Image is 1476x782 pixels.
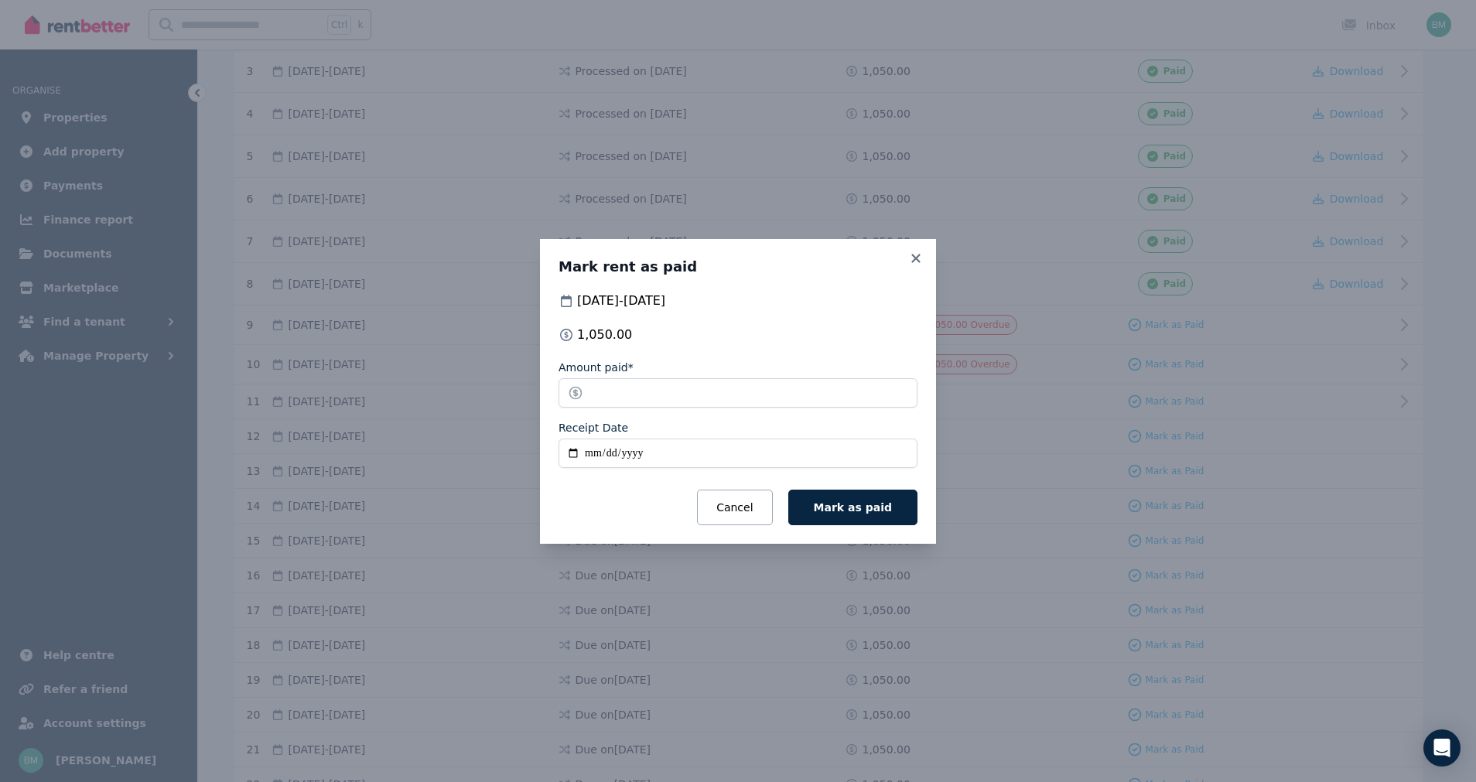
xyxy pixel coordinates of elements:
[1423,729,1461,767] div: Open Intercom Messenger
[577,292,665,310] span: [DATE] - [DATE]
[559,360,634,375] label: Amount paid*
[814,501,892,514] span: Mark as paid
[559,258,917,276] h3: Mark rent as paid
[577,326,632,344] span: 1,050.00
[559,420,628,435] label: Receipt Date
[788,490,917,525] button: Mark as paid
[697,490,772,525] button: Cancel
